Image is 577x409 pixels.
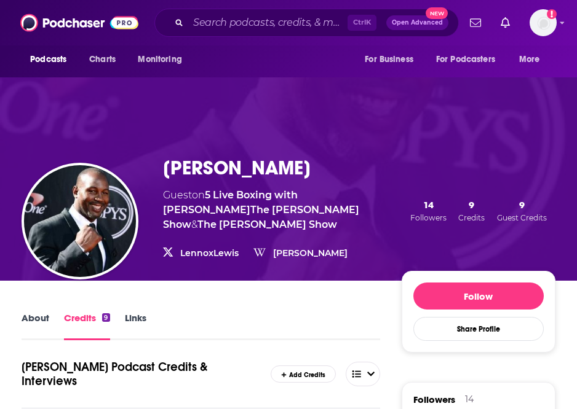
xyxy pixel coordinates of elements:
[64,312,109,340] a: Credits9
[180,247,239,259] a: LennoxLewis
[22,360,233,388] h1: Lennox Lewis's Podcast Credits & Interviews
[188,13,348,33] input: Search podcasts, credits, & more...
[191,219,197,230] span: &
[163,189,298,216] span: on
[392,20,443,26] span: Open Advanced
[407,198,450,223] button: 14Followers
[413,282,544,310] button: Follow
[348,15,376,31] span: Ctrl K
[530,9,557,36] span: Logged in as headlandconsultancy
[138,51,181,68] span: Monitoring
[436,51,495,68] span: For Podcasters
[519,199,525,211] span: 9
[89,51,116,68] span: Charts
[530,9,557,36] button: Show profile menu
[465,12,486,33] a: Show notifications dropdown
[102,313,109,322] div: 9
[163,189,298,216] a: 5 Live Boxing with Steve Bunce
[81,48,123,71] a: Charts
[125,312,146,340] a: Links
[22,312,49,340] a: About
[530,9,557,36] img: User Profile
[30,51,66,68] span: Podcasts
[273,247,348,259] a: [PERSON_NAME]
[410,213,447,222] span: Followers
[163,204,359,230] a: The Adam Carolla Show
[519,51,540,68] span: More
[129,48,197,71] button: open menu
[163,156,311,180] h3: [PERSON_NAME]
[547,9,557,19] svg: Add a profile image
[493,198,551,223] button: 9Guest Credits
[423,199,434,211] span: 14
[154,9,459,37] div: Search podcasts, credits, & more...
[20,11,138,34] img: Podchaser - Follow, Share and Rate Podcasts
[386,15,448,30] button: Open AdvancedNew
[197,219,337,230] a: The Adam Carolla Show
[428,48,513,71] button: open menu
[413,317,544,341] button: Share Profile
[163,189,192,201] span: Guest
[24,165,136,277] img: Lennox Lewis
[465,394,474,405] div: 14
[426,7,448,19] span: New
[413,394,455,405] span: Followers
[455,198,488,223] button: 9Credits
[511,48,555,71] button: open menu
[346,362,380,386] button: open menu
[469,199,474,211] span: 9
[22,48,82,71] button: open menu
[365,51,413,68] span: For Business
[271,365,336,383] a: Add Credits
[356,48,429,71] button: open menu
[458,213,485,222] span: Credits
[497,213,547,222] span: Guest Credits
[496,12,515,33] a: Show notifications dropdown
